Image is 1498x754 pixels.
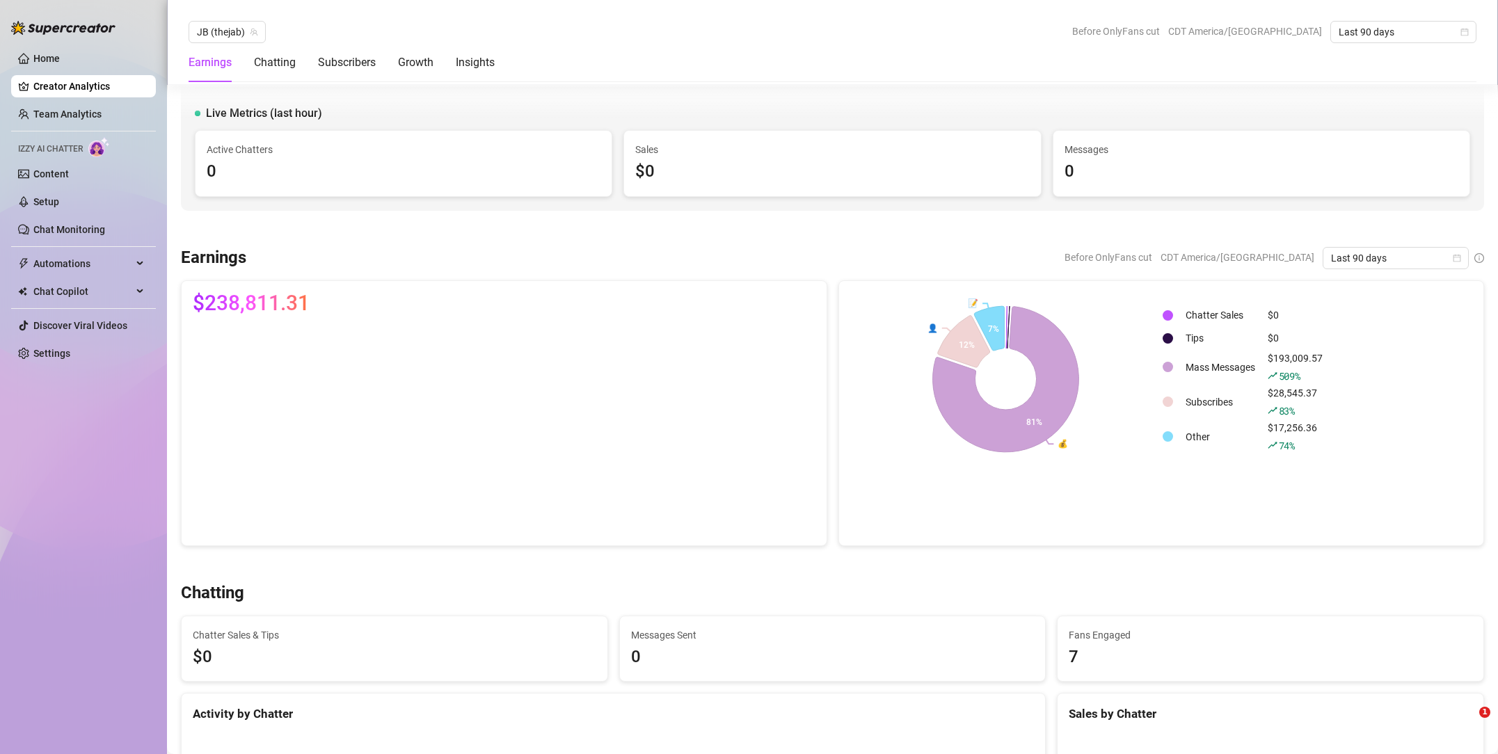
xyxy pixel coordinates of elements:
span: Izzy AI Chatter [18,143,83,156]
span: 83 % [1279,404,1295,417]
span: team [250,28,258,36]
span: JB (thejab) [197,22,257,42]
div: 0 [631,644,1035,671]
td: Tips [1180,328,1261,349]
a: Home [33,53,60,64]
span: 74 % [1279,439,1295,452]
div: $193,009.57 [1268,351,1323,384]
span: Chat Copilot [33,280,132,303]
span: Before OnlyFans cut [1065,247,1152,268]
div: Earnings [189,54,232,71]
span: 1 [1479,707,1490,718]
span: Fans Engaged [1069,627,1472,643]
div: Chatting [254,54,296,71]
div: $0 [1268,307,1323,323]
a: Settings [33,348,70,359]
a: Team Analytics [33,109,102,120]
span: Last 90 days [1331,248,1460,268]
span: CDT America/[GEOGRAPHIC_DATA] [1161,247,1314,268]
span: Before OnlyFans cut [1072,21,1160,42]
span: calendar [1460,28,1469,36]
span: Sales [635,142,1029,157]
span: info-circle [1474,253,1484,263]
span: CDT America/[GEOGRAPHIC_DATA] [1168,21,1322,42]
span: Messages Sent [631,627,1035,643]
text: 💰 [1058,438,1068,449]
div: Sales by Chatter [1069,705,1472,723]
span: $0 [193,644,596,671]
td: Mass Messages [1180,351,1261,384]
div: $0 [1268,330,1323,346]
text: 📝 [968,298,978,308]
span: 509 % [1279,369,1300,383]
a: Content [33,168,69,179]
span: $238,811.31 [193,292,310,314]
span: rise [1268,406,1277,415]
a: Chat Monitoring [33,224,105,235]
a: Creator Analytics [33,75,145,97]
td: Other [1180,420,1261,454]
span: Last 90 days [1339,22,1468,42]
img: logo-BBDzfeDw.svg [11,21,115,35]
span: rise [1268,440,1277,450]
iframe: Intercom live chat [1451,707,1484,740]
img: AI Chatter [88,137,110,157]
img: Chat Copilot [18,287,27,296]
div: Activity by Chatter [193,705,1034,723]
h3: Earnings [181,247,246,269]
span: Chatter Sales & Tips [193,627,596,643]
div: 0 [207,159,600,185]
div: $17,256.36 [1268,420,1323,454]
div: Insights [456,54,495,71]
div: $0 [635,159,1029,185]
span: calendar [1453,254,1461,262]
td: Chatter Sales [1180,305,1261,326]
td: Subscribes [1180,385,1261,419]
span: Active Chatters [207,142,600,157]
div: Subscribers [318,54,376,71]
span: Messages [1065,142,1458,157]
span: rise [1268,371,1277,380]
div: $28,545.37 [1268,385,1323,419]
a: Discover Viral Videos [33,320,127,331]
h3: Chatting [181,582,244,604]
div: Growth [398,54,433,71]
a: Setup [33,196,59,207]
div: 0 [1065,159,1458,185]
div: 7 [1069,644,1472,671]
span: Live Metrics (last hour) [206,105,322,122]
span: thunderbolt [18,258,29,269]
span: Automations [33,252,132,275]
text: 👤 [927,323,937,333]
